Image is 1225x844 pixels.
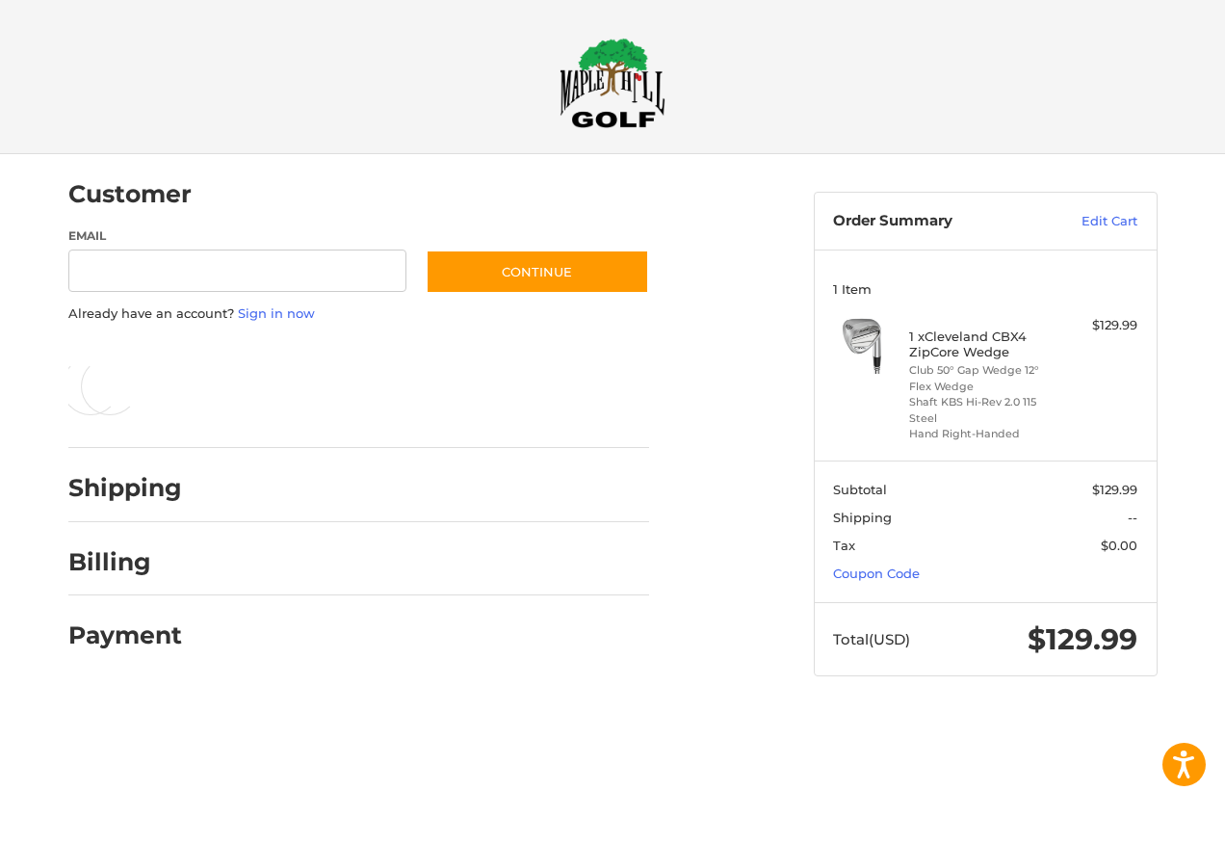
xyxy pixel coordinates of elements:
span: Tax [833,538,855,553]
li: Flex Wedge [909,379,1056,395]
span: $129.99 [1028,621,1137,657]
label: Email [68,227,407,245]
h3: Order Summary [833,212,1040,231]
div: $129.99 [1061,316,1137,335]
h2: Payment [68,620,182,650]
a: Coupon Code [833,566,920,581]
iframe: Gorgias live chat messenger [19,761,229,825]
h4: 1 x Cleveland CBX4 ZipCore Wedge [909,329,1056,360]
h2: Customer [68,179,192,209]
p: Already have an account? [68,304,649,324]
span: Total (USD) [833,630,910,648]
span: -- [1128,510,1137,525]
li: Shaft KBS Hi-Rev 2.0 115 Steel [909,394,1056,426]
h2: Billing [68,547,181,577]
img: Maple Hill Golf [560,38,665,128]
span: $0.00 [1101,538,1137,553]
a: Sign in now [238,305,315,321]
h3: 1 Item [833,281,1137,297]
button: Continue [426,250,649,294]
h2: Shipping [68,473,182,503]
li: Club 50° Gap Wedge 12° [909,362,1056,379]
a: Edit Cart [1040,212,1137,231]
span: Subtotal [833,482,887,497]
li: Hand Right-Handed [909,426,1056,442]
span: Shipping [833,510,892,525]
span: $129.99 [1092,482,1137,497]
